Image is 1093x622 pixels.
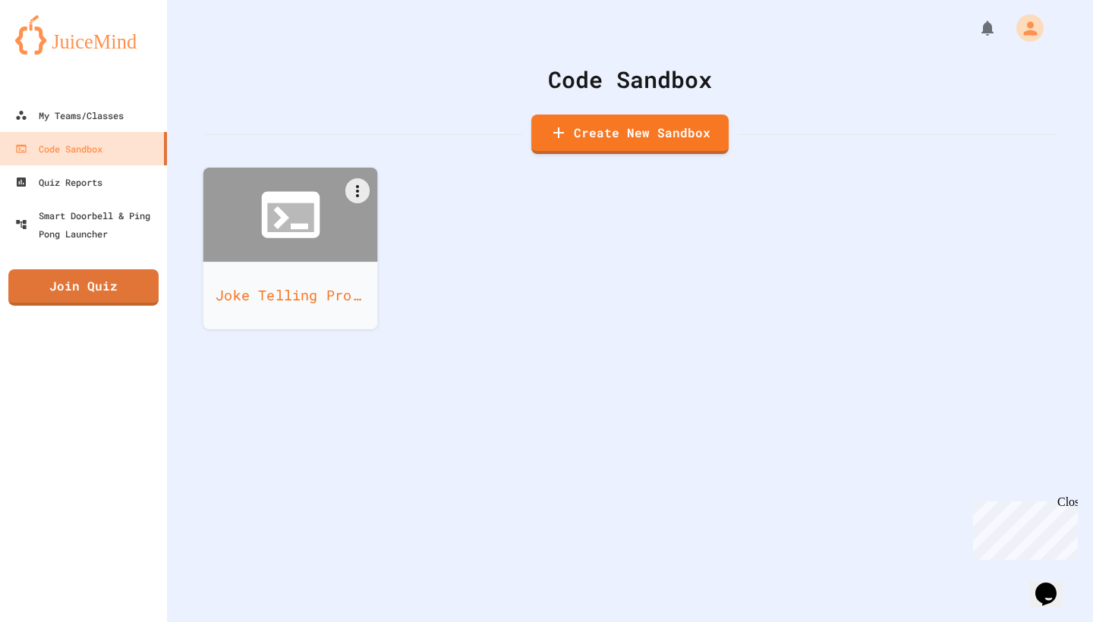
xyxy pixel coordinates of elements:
[205,62,1055,96] div: Code Sandbox
[950,15,1000,41] div: My Notifications
[15,206,161,243] div: Smart Doorbell & Ping Pong Launcher
[1000,11,1047,46] div: My Account
[8,269,159,306] a: Join Quiz
[15,106,124,124] div: My Teams/Classes
[1029,561,1078,607] iframe: chat widget
[203,262,378,329] div: Joke Telling Program
[6,6,105,96] div: Chat with us now!Close
[203,168,378,329] a: Joke Telling Program
[15,140,102,158] div: Code Sandbox
[967,495,1078,560] iframe: chat widget
[15,173,102,191] div: Quiz Reports
[531,115,729,154] a: Create New Sandbox
[15,15,152,55] img: logo-orange.svg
